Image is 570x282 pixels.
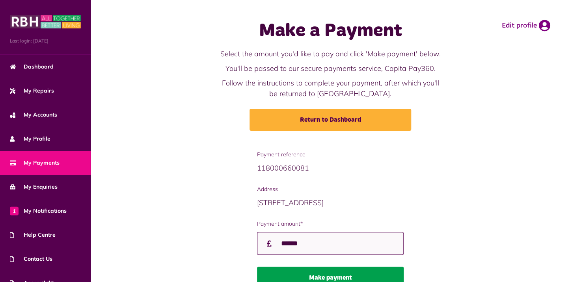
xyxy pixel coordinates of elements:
[257,163,309,173] span: 118000660081
[10,159,60,167] span: My Payments
[10,87,54,95] span: My Repairs
[218,48,442,59] p: Select the amount you'd like to pay and click 'Make payment' below.
[218,63,442,74] p: You'll be passed to our secure payments service, Capita Pay360.
[502,20,550,32] a: Edit profile
[10,63,54,71] span: Dashboard
[10,207,67,215] span: My Notifications
[257,150,404,159] span: Payment reference
[10,111,57,119] span: My Accounts
[10,231,56,239] span: Help Centre
[10,135,50,143] span: My Profile
[257,198,324,207] span: [STREET_ADDRESS]
[257,185,404,193] span: Address
[218,20,442,43] h1: Make a Payment
[10,183,58,191] span: My Enquiries
[10,255,52,263] span: Contact Us
[250,109,411,131] a: Return to Dashboard
[10,37,81,45] span: Last login: [DATE]
[257,220,404,228] label: Payment amount*
[218,78,442,99] p: Follow the instructions to complete your payment, after which you'll be returned to [GEOGRAPHIC_D...
[10,206,19,215] span: 1
[10,14,81,30] img: MyRBH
